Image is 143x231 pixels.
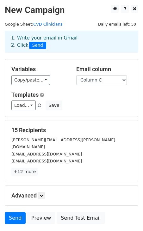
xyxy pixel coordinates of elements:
small: [EMAIL_ADDRESS][DOMAIN_NAME] [11,152,82,156]
a: +12 more [11,168,38,176]
a: Preview [27,212,55,224]
h5: Variables [11,66,67,73]
a: CVD Clinicians [33,22,62,27]
h5: Advanced [11,192,132,199]
h2: New Campaign [5,5,138,15]
small: [PERSON_NAME][EMAIL_ADDRESS][PERSON_NAME][DOMAIN_NAME] [11,137,115,149]
span: Daily emails left: 50 [96,21,138,28]
small: [EMAIL_ADDRESS][DOMAIN_NAME] [11,159,82,163]
a: Templates [11,91,39,98]
small: Google Sheet: [5,22,62,27]
a: Copy/paste... [11,75,50,85]
div: 1. Write your email in Gmail 2. Click [6,34,137,49]
h5: 15 Recipients [11,127,132,134]
h5: Email column [76,66,132,73]
a: Daily emails left: 50 [96,22,138,27]
span: Send [29,42,46,49]
iframe: Chat Widget [111,201,143,231]
a: Send Test Email [57,212,105,224]
a: Send [5,212,26,224]
a: Load... [11,100,36,110]
button: Save [46,100,62,110]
